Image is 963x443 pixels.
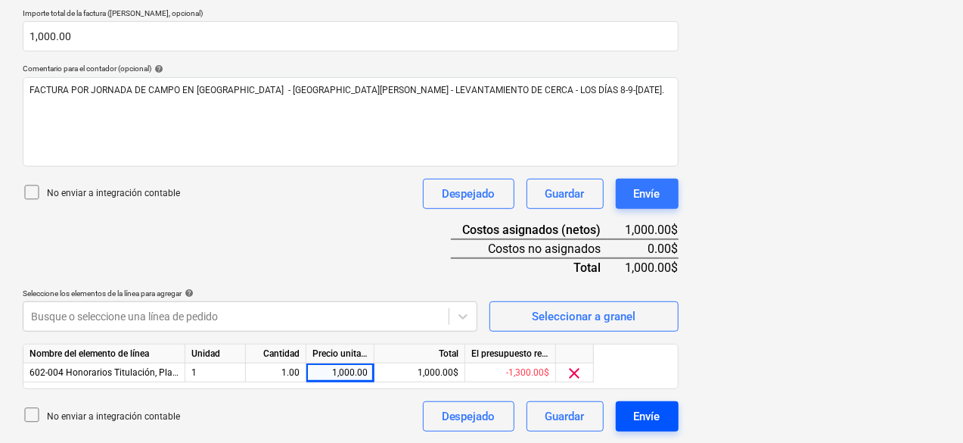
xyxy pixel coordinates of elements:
[527,179,604,209] button: Guardar
[246,345,306,363] div: Cantidad
[566,364,584,382] span: clear
[616,179,679,209] button: Envíe
[616,401,679,432] button: Envíe
[442,407,495,426] div: Despejado
[23,345,185,363] div: Nombre del elemento de línea
[887,370,963,443] iframe: Chat Widget
[465,345,556,363] div: El presupuesto revisado que queda
[374,345,465,363] div: Total
[545,184,585,204] div: Guardar
[312,363,368,382] div: 1,000.00
[634,407,660,426] div: Envíe
[626,221,679,239] div: 1,000.00$
[423,401,514,432] button: Despejado
[451,221,626,239] div: Costos asignados (netos)
[23,289,477,298] div: Seleccione los elementos de la línea para agregar
[451,239,626,258] div: Costos no asignados
[185,345,246,363] div: Unidad
[30,367,241,378] span: 602-004 Honorarios Titulación, Planos y Topografia
[374,363,465,382] div: 1,000.00$
[306,345,374,363] div: Precio unitario
[23,64,679,73] div: Comentario para el contador (opcional)
[545,407,585,426] div: Guardar
[442,184,495,204] div: Despejado
[626,258,679,276] div: 1,000.00$
[47,187,180,200] p: No enviar a integración contable
[634,184,660,204] div: Envíe
[47,410,180,423] p: No enviar a integración contable
[626,239,679,258] div: 0.00$
[185,363,246,382] div: 1
[151,64,163,73] span: help
[532,307,635,326] div: Seleccionar a granel
[23,8,679,21] p: Importe total de la factura ([PERSON_NAME], opcional)
[23,21,679,51] input: Importe total de la factura (coste neto, opcional)
[423,179,514,209] button: Despejado
[30,85,664,95] span: FACTURA POR JORNADA DE CAMPO EN [GEOGRAPHIC_DATA] - [GEOGRAPHIC_DATA][PERSON_NAME] - LEVANTAMIENT...
[465,363,556,382] div: -1,300.00$
[489,301,679,332] button: Seleccionar a granel
[451,258,626,276] div: Total
[887,370,963,443] div: Widget de chat
[182,289,194,298] span: help
[527,401,604,432] button: Guardar
[252,363,300,382] div: 1.00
